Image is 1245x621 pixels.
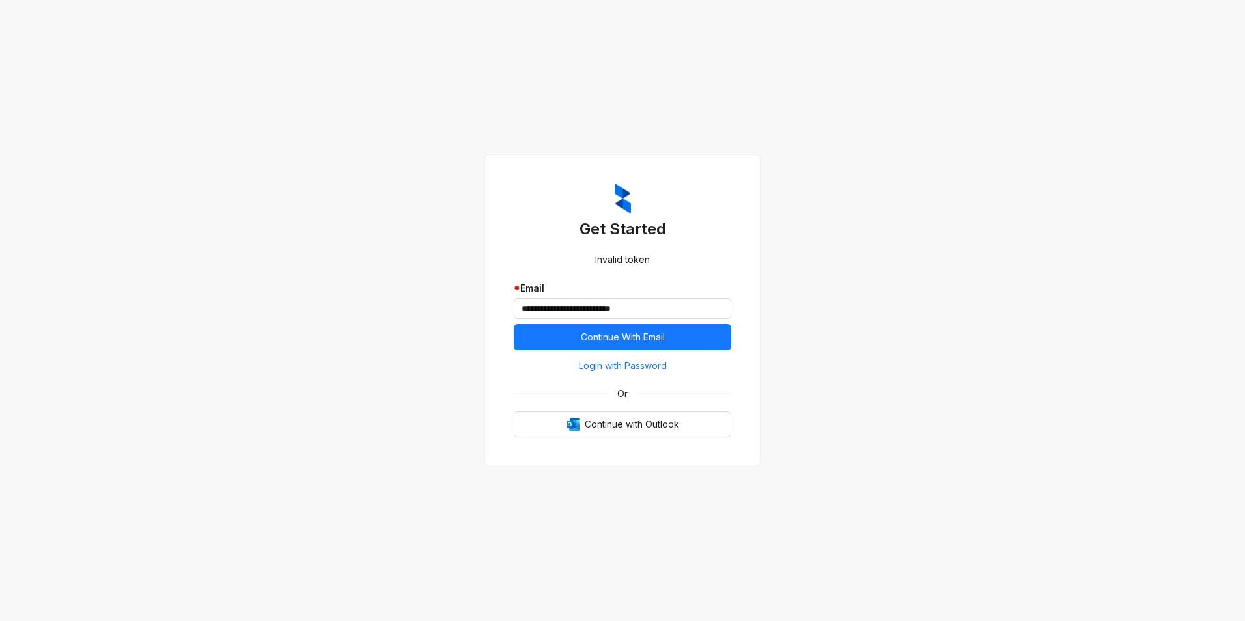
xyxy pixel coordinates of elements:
[567,418,580,431] img: Outlook
[579,359,667,373] span: Login with Password
[514,219,731,240] h3: Get Started
[615,184,631,214] img: ZumaIcon
[585,417,679,432] span: Continue with Outlook
[514,411,731,437] button: OutlookContinue with Outlook
[514,324,731,350] button: Continue With Email
[514,253,731,267] div: Invalid token
[581,330,665,344] span: Continue With Email
[608,387,637,401] span: Or
[514,355,731,376] button: Login with Password
[514,281,731,296] div: Email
